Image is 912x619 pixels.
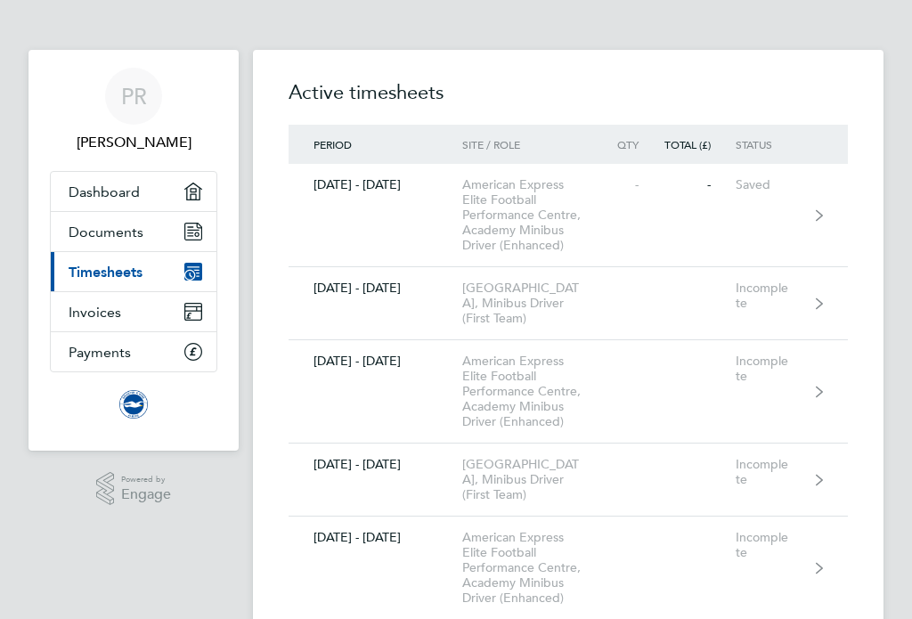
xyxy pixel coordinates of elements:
nav: Main navigation [28,50,239,451]
div: American Express Elite Football Performance Centre, Academy Minibus Driver (Enhanced) [462,177,607,253]
div: [DATE] - [DATE] [289,530,462,545]
span: Peter Renvoize [50,132,217,153]
div: [DATE] - [DATE] [289,457,462,472]
div: - [664,177,737,192]
div: Total (£) [664,138,737,151]
span: Timesheets [69,264,142,281]
a: Dashboard [51,172,216,211]
a: Timesheets [51,252,216,291]
span: Dashboard [69,183,140,200]
a: Payments [51,332,216,371]
div: Incomplete [736,530,814,560]
span: Powered by [121,472,171,487]
a: Powered byEngage [96,472,172,506]
a: Go to home page [50,390,217,419]
div: [DATE] - [DATE] [289,354,462,369]
div: [GEOGRAPHIC_DATA], Minibus Driver (First Team) [462,457,607,502]
a: Invoices [51,292,216,331]
div: Incomplete [736,281,814,311]
span: Engage [121,487,171,502]
div: Status [736,138,814,151]
div: Saved [736,177,814,192]
div: [GEOGRAPHIC_DATA], Minibus Driver (First Team) [462,281,607,326]
a: [DATE] - [DATE]American Express Elite Football Performance Centre, Academy Minibus Driver (Enhanc... [289,164,848,267]
a: PR[PERSON_NAME] [50,68,217,153]
div: Incomplete [736,457,814,487]
div: Qty [607,138,664,151]
div: - [607,177,664,192]
div: Site / Role [462,138,607,151]
div: Incomplete [736,354,814,384]
div: American Express Elite Football Performance Centre, Academy Minibus Driver (Enhanced) [462,530,607,606]
span: Documents [69,224,143,240]
img: brightonandhovealbion-logo-retina.png [119,390,148,419]
h2: Active timesheets [289,78,848,125]
span: Period [313,137,352,151]
span: Payments [69,344,131,361]
a: Documents [51,212,216,251]
div: [DATE] - [DATE] [289,281,462,296]
div: [DATE] - [DATE] [289,177,462,192]
span: PR [121,85,147,108]
div: American Express Elite Football Performance Centre, Academy Minibus Driver (Enhanced) [462,354,607,429]
a: [DATE] - [DATE][GEOGRAPHIC_DATA], Minibus Driver (First Team)Incomplete [289,444,848,517]
span: Invoices [69,304,121,321]
a: [DATE] - [DATE][GEOGRAPHIC_DATA], Minibus Driver (First Team)Incomplete [289,267,848,340]
a: [DATE] - [DATE]American Express Elite Football Performance Centre, Academy Minibus Driver (Enhanc... [289,340,848,444]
